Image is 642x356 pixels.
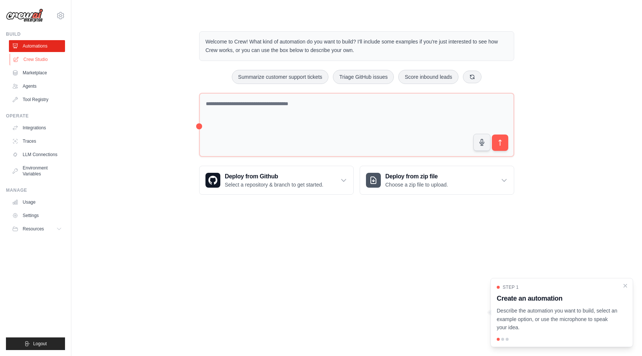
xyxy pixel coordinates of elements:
[9,94,65,106] a: Tool Registry
[9,80,65,92] a: Agents
[503,284,519,290] span: Step 1
[225,172,323,181] h3: Deploy from Github
[10,54,66,65] a: Crew Studio
[6,113,65,119] div: Operate
[6,9,43,23] img: Logo
[6,337,65,350] button: Logout
[497,307,618,332] p: Describe the automation you want to build, select an example option, or use the microphone to spe...
[6,31,65,37] div: Build
[385,181,448,188] p: Choose a zip file to upload.
[9,67,65,79] a: Marketplace
[9,210,65,221] a: Settings
[232,70,328,84] button: Summarize customer support tickets
[622,283,628,289] button: Close walkthrough
[225,181,323,188] p: Select a repository & branch to get started.
[9,162,65,180] a: Environment Variables
[9,122,65,134] a: Integrations
[9,40,65,52] a: Automations
[9,196,65,208] a: Usage
[497,293,618,304] h3: Create an automation
[605,320,642,356] iframe: Chat Widget
[398,70,458,84] button: Score inbound leads
[23,226,44,232] span: Resources
[6,187,65,193] div: Manage
[333,70,394,84] button: Triage GitHub issues
[385,172,448,181] h3: Deploy from zip file
[205,38,508,55] p: Welcome to Crew! What kind of automation do you want to build? I'll include some examples if you'...
[33,341,47,347] span: Logout
[9,223,65,235] button: Resources
[9,135,65,147] a: Traces
[9,149,65,161] a: LLM Connections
